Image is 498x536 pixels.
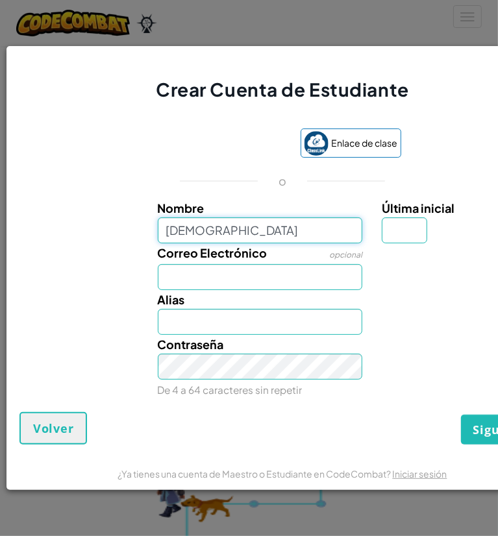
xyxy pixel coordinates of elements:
font: Alias [158,292,185,307]
img: classlink-logo-small.png [304,131,329,156]
font: Contraseña [158,337,224,352]
font: Volver [33,420,73,436]
font: Nombre [158,201,205,215]
font: ¿Ya tienes una cuenta de Maestro o Estudiante en CodeCombat? [118,468,392,480]
font: Crear Cuenta de Estudiante [156,78,409,101]
font: Correo Electrónico [158,245,268,260]
a: Iniciar sesión [393,468,447,480]
font: Última inicial [382,201,454,215]
font: Enlace de clase [332,137,398,149]
iframe: Botón de acceso con Google [158,130,294,158]
font: opcional [329,250,362,260]
font: o [279,173,286,188]
button: Volver [19,412,87,445]
font: De 4 a 64 caracteres sin repetir [158,384,303,396]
